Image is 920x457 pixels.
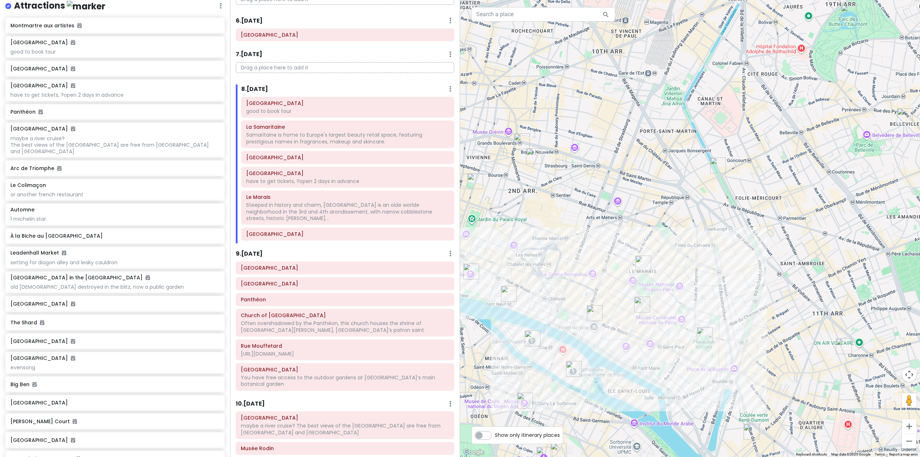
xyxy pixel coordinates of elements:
span: Show only itinerary places [495,431,560,439]
i: Added to itinerary [71,83,75,88]
a: Click to see this area on Google Maps [462,448,486,457]
h6: Le Marais [246,194,449,200]
i: Added to itinerary [71,126,75,131]
i: Added to itinerary [146,275,150,280]
h6: 6 . [DATE] [236,17,263,25]
h6: Rue Mouffetard [241,343,449,349]
i: Added to itinerary [32,382,37,387]
input: Search a place [471,7,615,22]
div: maybe a river cruise? The best views of the [GEOGRAPHIC_DATA] are free from [GEOGRAPHIC_DATA] and... [10,135,219,155]
h6: [GEOGRAPHIC_DATA] [10,39,75,46]
div: L'Appartement Sézane [526,148,542,164]
button: Keyboard shortcuts [796,452,827,457]
img: Google [462,448,486,457]
div: 1 michelin star [10,216,219,222]
h6: Notre-Dame Cathedral of Paris [246,170,449,177]
div: maybe a river cruise? The best views of the [GEOGRAPHIC_DATA] are free from [GEOGRAPHIC_DATA] and... [241,422,449,435]
p: Drag a place here to add it [236,62,454,73]
h6: Panthéon [241,296,449,303]
i: Added to itinerary [71,339,75,344]
h6: Saint-Germain-des-Prés [241,265,449,271]
i: Added to itinerary [71,356,75,361]
button: Drag Pegman onto the map to open Street View [902,393,916,408]
h6: [GEOGRAPHIC_DATA] [10,338,219,344]
h6: 8 . [DATE] [241,86,268,93]
div: Automne [836,338,852,354]
h6: [GEOGRAPHIC_DATA] [10,125,75,132]
div: old [DEMOGRAPHIC_DATA] destroyed in the blitz, now a public garden [10,284,219,290]
div: À la Biche au Bois [744,424,759,440]
h6: Eiffel Tower [241,415,449,421]
h6: [PERSON_NAME] Court [10,418,219,425]
div: or another french restaurant [10,191,219,198]
button: Zoom out [902,434,916,448]
div: Notre-Dame Cathedral of Paris [566,361,582,377]
div: good to book tour [246,108,449,114]
span: Map data ©2025 Google [831,452,870,456]
h6: Jardin des Plantes [241,366,449,373]
a: Terms (opens in new tab) [875,452,885,456]
h6: 10 . [DATE] [236,400,265,408]
h6: Le Colimaçon [10,182,46,188]
div: Belleville [897,108,913,124]
h6: La Samaritaine [246,124,449,130]
div: Place des Vosges [697,327,713,343]
h6: 7 . [DATE] [236,51,262,58]
h6: Big Ben [10,381,219,388]
h6: [GEOGRAPHIC_DATA] [10,355,75,361]
h6: Louvre Museum [246,100,449,106]
h6: À la Biche au [GEOGRAPHIC_DATA] [10,233,219,239]
i: Added to itinerary [38,109,43,114]
div: Le Marais [635,256,651,271]
div: Canal Saint-Martin [710,157,726,173]
h6: Sainte-Chapelle [246,154,449,161]
div: evensong [10,364,219,371]
h6: Arc de Triomphe [10,165,219,172]
h6: 9 . [DATE] [236,250,263,258]
h6: Panthéon [10,109,219,115]
h6: Church of Saint-Étienne-du-Mont [241,312,449,319]
div: have to get tickets, ?open 2 days in advance [10,92,219,98]
h6: [GEOGRAPHIC_DATA] [10,399,219,406]
h6: Automne [10,206,34,213]
div: have to get tickets, ?open 2 days in advance [246,178,449,184]
i: Added to itinerary [71,438,75,443]
div: You have free access to the outdoor gardens at [GEOGRAPHIC_DATA]’s main botanical garden [241,374,449,387]
div: Often overshadowed by the Panthéon, this church houses the shrine of [GEOGRAPHIC_DATA][PERSON_NAM... [241,320,449,333]
h6: Portobello Road Market [241,32,449,38]
i: Added to itinerary [73,419,77,424]
div: Steeped in history and charm, [GEOGRAPHIC_DATA] is an olde worlde neighborhood in the 3rd and 4th... [246,202,449,221]
h6: Montmartre aux artistes [10,22,219,29]
div: La Samaritaine [501,286,517,302]
i: Added to itinerary [77,23,82,28]
div: Sainte-Chapelle [525,330,540,346]
i: Added to itinerary [71,301,75,306]
div: Musée de Cluny [517,393,533,408]
h6: Musée Rodin [241,445,449,452]
div: setting for diagon alley and leaky cauldron [10,259,219,266]
h6: The Shard [10,319,219,326]
div: BHV Marais [587,305,603,321]
div: good to book tour [10,49,219,55]
a: Report a map error [889,452,918,456]
div: Samaritaine is home to Europe's largest beauty retail space, featuring prestigious names in fragr... [246,132,449,145]
i: Added to itinerary [71,66,75,71]
h6: [GEOGRAPHIC_DATA] in the [GEOGRAPHIC_DATA] [10,274,150,281]
i: Added to itinerary [57,166,61,171]
button: Zoom in [902,419,916,434]
i: Added to itinerary [40,320,44,325]
h6: [GEOGRAPHIC_DATA] [10,82,75,89]
div: Louvre Museum [463,264,479,279]
div: Bibliothèque nationale de France | site Richelieu : Bibliothèque de Recherche [467,173,483,189]
i: Added to itinerary [71,40,75,45]
i: Added to itinerary [62,250,66,255]
h6: [GEOGRAPHIC_DATA] [10,65,219,72]
h6: Leadenhall Market [10,250,66,256]
h6: Jardin du Luxembourg [241,280,449,287]
h6: Place des Vosges [246,231,449,237]
h6: [GEOGRAPHIC_DATA] [10,301,219,307]
h6: [GEOGRAPHIC_DATA] [10,437,219,443]
div: 12 Rue d'Uzès [514,133,530,149]
button: Map camera controls [902,367,916,382]
div: Parc des Buttes-Chaumont [841,5,857,20]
